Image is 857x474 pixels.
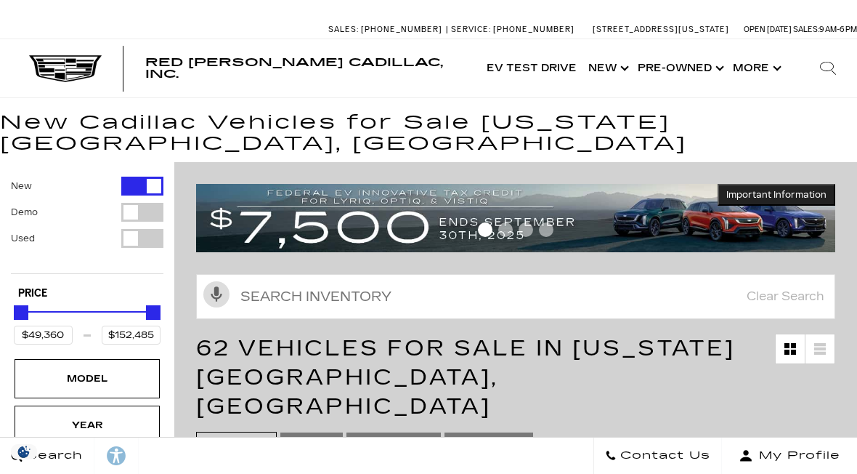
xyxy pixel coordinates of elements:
[29,55,102,83] img: Cadillac Dark Logo with Cadillac White Text
[196,335,735,419] span: 62 Vehicles for Sale in [US_STATE][GEOGRAPHIC_DATA], [GEOGRAPHIC_DATA]
[718,184,835,206] button: Important Information
[14,300,161,345] div: Price
[498,222,513,237] span: Go to slide 2
[11,177,163,273] div: Filter by Vehicle Type
[145,57,466,80] a: Red [PERSON_NAME] Cadillac, Inc.
[481,39,582,97] a: EV Test Drive
[819,25,857,34] span: 9 AM-6 PM
[14,326,73,345] input: Minimum
[539,222,553,237] span: Go to slide 4
[328,25,446,33] a: Sales: [PHONE_NUMBER]
[196,274,835,319] input: Search Inventory
[617,446,710,466] span: Contact Us
[7,444,41,459] section: Click to Open Cookie Consent Modal
[11,179,32,193] label: New
[793,25,819,34] span: Sales:
[15,359,160,398] div: ModelModel
[451,25,491,34] span: Service:
[446,25,578,33] a: Service: [PHONE_NUMBER]
[51,371,123,387] div: Model
[726,189,826,201] span: Important Information
[593,25,729,34] a: [STREET_ADDRESS][US_STATE]
[208,436,265,454] span: Clear All
[196,184,835,252] img: vrp-tax-ending-august-version
[727,39,784,97] button: More
[102,326,161,345] input: Maximum
[291,436,317,454] span: New
[146,305,161,320] div: Maximum Price
[361,25,442,34] span: [PHONE_NUMBER]
[203,281,230,308] svg: Click to toggle on voice search
[18,287,156,300] h5: Price
[478,222,492,237] span: Go to slide 1
[328,25,359,34] span: Sales:
[145,55,443,81] span: Red [PERSON_NAME] Cadillac, Inc.
[582,39,632,97] a: New
[632,39,727,97] a: Pre-Owned
[14,305,28,320] div: Minimum Price
[11,205,38,220] label: Demo
[519,222,533,237] span: Go to slide 3
[593,438,722,474] a: Contact Us
[493,25,574,34] span: [PHONE_NUMBER]
[455,436,507,454] span: Cadillac
[744,25,792,34] span: Open [DATE]
[753,446,840,466] span: My Profile
[11,231,35,246] label: Used
[15,406,160,445] div: YearYear
[357,436,415,454] span: 2025
[7,444,41,459] img: Opt-Out Icon
[51,417,123,433] div: Year
[722,438,857,474] button: Open user profile menu
[23,446,83,466] span: Search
